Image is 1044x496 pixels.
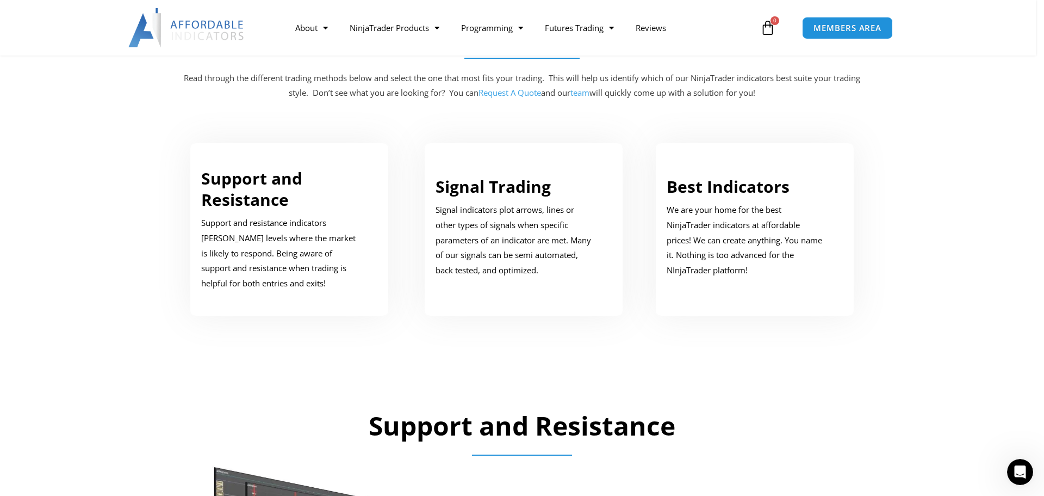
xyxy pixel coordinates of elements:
a: Best Indicators [667,175,790,198]
p: Support and resistance indicators [PERSON_NAME] levels where the market is likely to respond. Bei... [201,216,361,291]
a: 0 [744,12,792,44]
nav: Menu [284,15,757,40]
p: Signal indicators plot arrows, lines or other types of signals when specific parameters of an ind... [436,203,595,278]
a: Reviews [625,15,677,40]
a: Signal Trading [436,175,551,198]
a: Support and Resistance [201,167,302,211]
iframe: Intercom live chat [1007,459,1033,485]
a: About [284,15,339,40]
p: We are your home for the best NinjaTrader indicators at affordable prices! We can create anything... [667,203,826,278]
a: Programming [450,15,534,40]
a: MEMBERS AREA [802,17,893,39]
span: 0 [770,16,779,25]
a: Request A Quote [478,87,541,98]
img: LogoAI | Affordable Indicators – NinjaTrader [128,8,245,47]
a: team [570,87,589,98]
h2: Support and Resistance [188,409,856,443]
p: Read through the different trading methods below and select the one that most fits your trading. ... [182,71,862,101]
a: NinjaTrader Products [339,15,450,40]
a: Futures Trading [534,15,625,40]
span: MEMBERS AREA [813,24,881,32]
